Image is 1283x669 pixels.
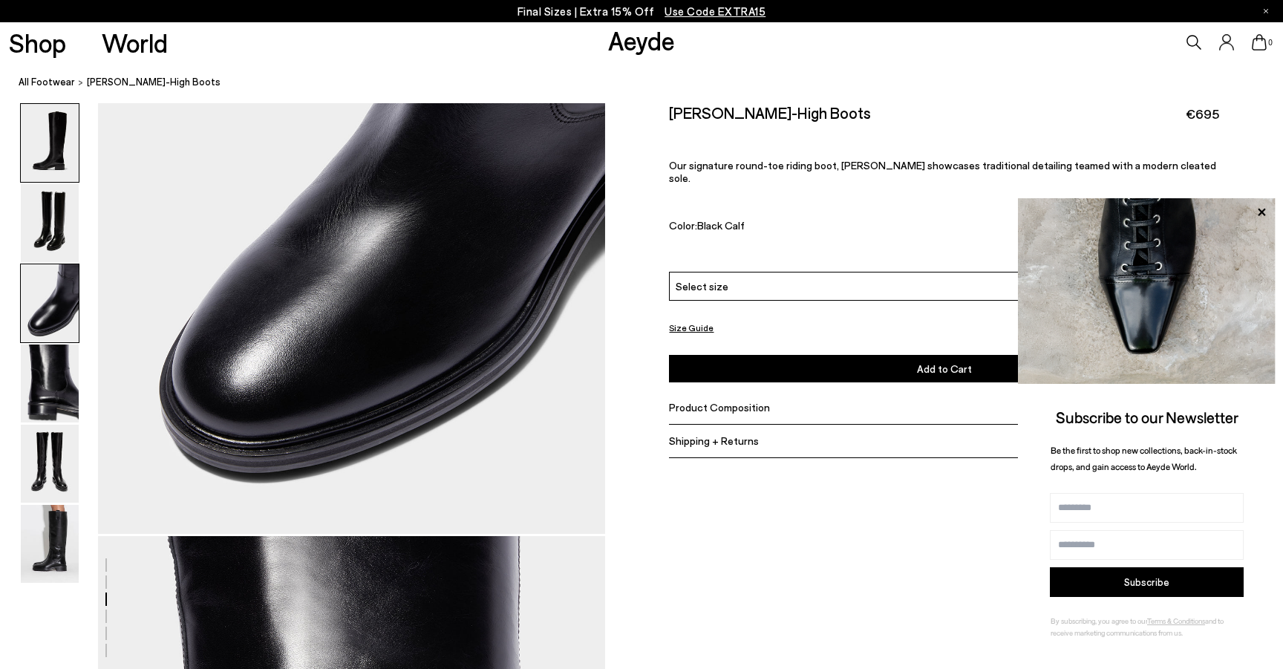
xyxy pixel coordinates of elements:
[669,319,714,337] button: Size Guide
[669,355,1218,382] button: Add to Cart
[1051,616,1147,625] span: By subscribing, you agree to our
[21,104,79,182] img: Henry Knee-High Boots - Image 1
[669,401,770,414] span: Product Composition
[608,25,675,56] a: Aeyde
[917,362,972,375] span: Add to Cart
[102,30,168,56] a: World
[669,159,1218,184] p: Our signature round-toe riding boot, [PERSON_NAME] showcases traditional detailing teamed with a ...
[676,278,728,294] span: Select size
[21,264,79,342] img: Henry Knee-High Boots - Image 3
[1267,39,1274,47] span: 0
[87,74,221,90] span: [PERSON_NAME]-High Boots
[9,30,66,56] a: Shop
[19,74,75,90] a: All Footwear
[21,345,79,422] img: Henry Knee-High Boots - Image 4
[1018,198,1276,384] img: ca3f721fb6ff708a270709c41d776025.jpg
[669,219,1146,236] div: Color:
[1050,567,1244,597] button: Subscribe
[669,103,871,122] h2: [PERSON_NAME]-High Boots
[1252,34,1267,50] a: 0
[665,4,765,18] span: Navigate to /collections/ss25-final-sizes
[21,184,79,262] img: Henry Knee-High Boots - Image 2
[21,505,79,583] img: Henry Knee-High Boots - Image 6
[19,62,1283,103] nav: breadcrumb
[1056,408,1238,426] span: Subscribe to our Newsletter
[697,219,745,232] span: Black Calf
[1186,105,1219,123] span: €695
[21,425,79,503] img: Henry Knee-High Boots - Image 5
[518,2,766,21] p: Final Sizes | Extra 15% Off
[1051,445,1237,472] span: Be the first to shop new collections, back-in-stock drops, and gain access to Aeyde World.
[669,434,759,447] span: Shipping + Returns
[1147,616,1205,625] a: Terms & Conditions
